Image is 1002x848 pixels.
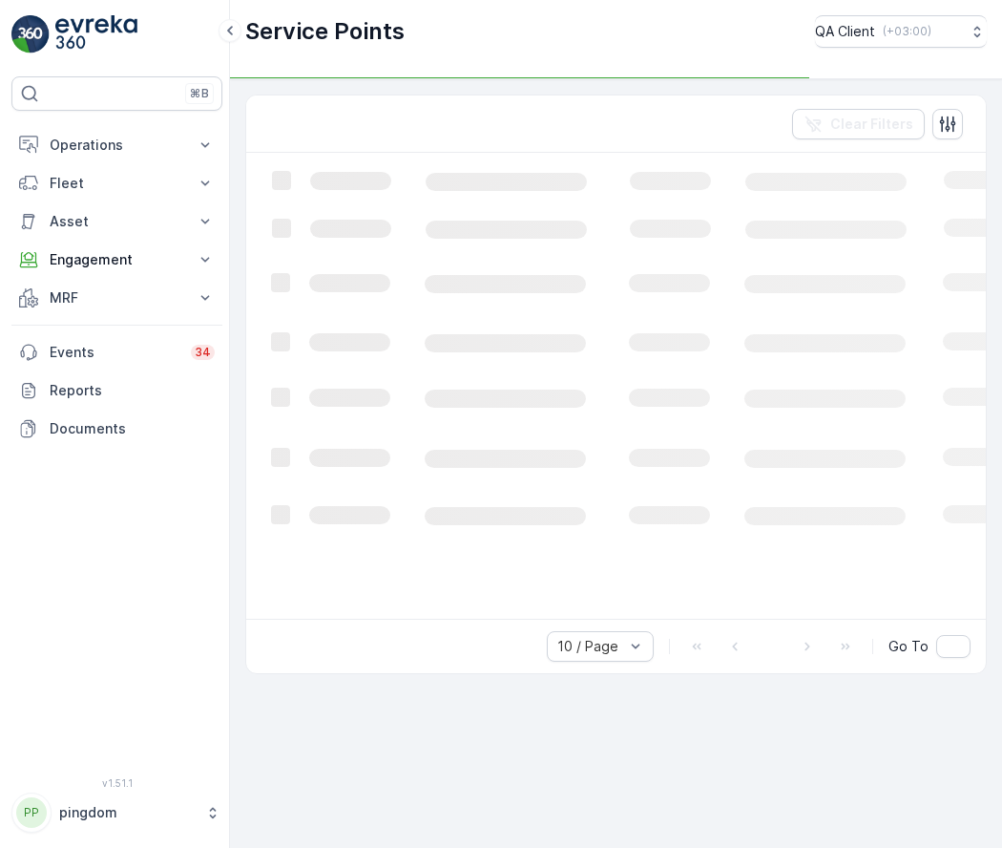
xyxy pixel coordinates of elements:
[830,115,913,134] p: Clear Filters
[11,777,222,789] span: v 1.51.1
[50,343,179,362] p: Events
[59,803,196,822] p: pingdom
[11,279,222,317] button: MRF
[190,86,209,101] p: ⌘B
[11,126,222,164] button: Operations
[55,15,137,53] img: logo_light-DOdMpM7g.png
[50,250,184,269] p: Engagement
[11,202,222,241] button: Asset
[50,381,215,400] p: Reports
[11,793,222,833] button: PPpingdom
[50,136,184,155] p: Operations
[11,15,50,53] img: logo
[815,22,875,41] p: QA Client
[11,371,222,410] a: Reports
[11,241,222,279] button: Engagement
[11,164,222,202] button: Fleet
[792,109,925,139] button: Clear Filters
[11,410,222,448] a: Documents
[16,797,47,828] div: PP
[245,16,405,47] p: Service Points
[50,288,184,307] p: MRF
[11,333,222,371] a: Events34
[50,212,184,231] p: Asset
[195,345,211,360] p: 34
[815,15,987,48] button: QA Client(+03:00)
[50,174,184,193] p: Fleet
[883,24,931,39] p: ( +03:00 )
[888,637,929,656] span: Go To
[50,419,215,438] p: Documents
